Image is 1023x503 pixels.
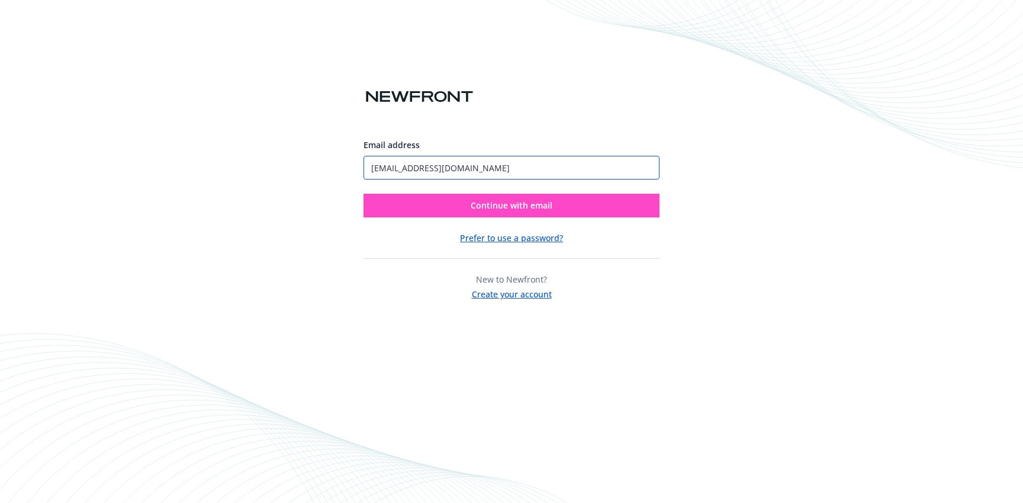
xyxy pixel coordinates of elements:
[363,139,420,150] span: Email address
[363,194,660,217] button: Continue with email
[363,86,475,107] img: Newfront logo
[472,286,552,300] button: Create your account
[476,274,547,285] span: New to Newfront?
[471,200,552,211] span: Continue with email
[460,232,563,244] button: Prefer to use a password?
[363,156,660,180] input: Enter your email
